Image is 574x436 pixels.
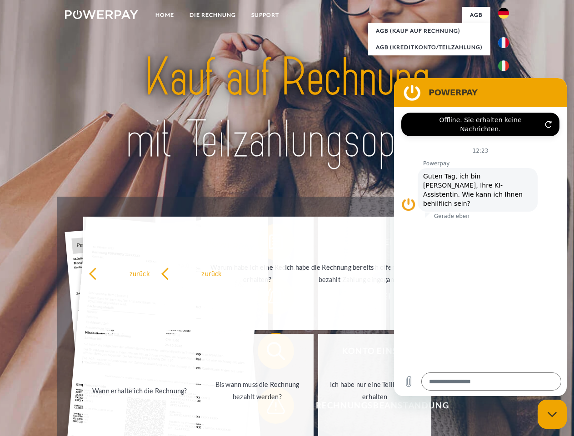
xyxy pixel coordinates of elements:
[462,7,490,23] a: agb
[89,384,191,396] div: Wann erhalte ich die Rechnung?
[324,378,426,403] div: Ich habe nur eine Teillieferung erhalten
[244,7,287,23] a: SUPPORT
[65,10,138,19] img: logo-powerpay-white.svg
[161,267,263,279] div: zurück
[89,267,191,279] div: zurück
[394,78,567,396] iframe: Messaging-Fenster
[368,23,490,39] a: AGB (Kauf auf Rechnung)
[278,261,380,286] div: Ich habe die Rechnung bereits bezahlt
[182,7,244,23] a: DIE RECHNUNG
[148,7,182,23] a: Home
[498,37,509,48] img: fr
[538,400,567,429] iframe: Schaltfläche zum Öffnen des Messaging-Fensters; Konversation läuft
[368,39,490,55] a: AGB (Kreditkonto/Teilzahlung)
[87,44,487,174] img: title-powerpay_de.svg
[498,8,509,19] img: de
[498,60,509,71] img: it
[206,378,309,403] div: Bis wann muss die Rechnung bezahlt werden?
